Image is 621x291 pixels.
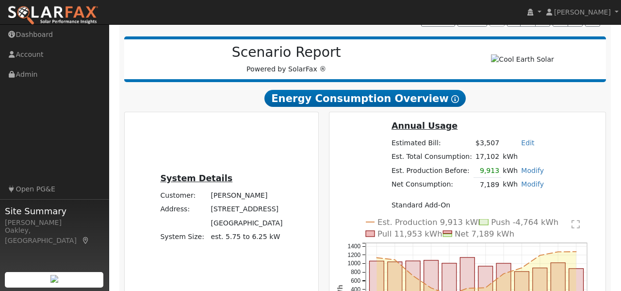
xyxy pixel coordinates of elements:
[430,287,432,289] circle: onclick=""
[5,218,104,228] div: [PERSON_NAME]
[160,173,232,183] u: System Details
[575,250,577,253] circle: onclick=""
[351,269,360,275] text: 800
[412,274,414,277] circle: onclick=""
[377,229,442,239] text: Pull 11,953 kWh
[451,95,459,103] i: Show Help
[209,216,284,230] td: [GEOGRAPHIC_DATA]
[5,205,104,218] span: Site Summary
[474,164,501,178] td: 9,913
[501,178,520,192] td: kWh
[392,121,458,131] u: Annual Usage
[554,8,611,16] span: [PERSON_NAME]
[209,203,284,216] td: [STREET_ADDRESS]
[521,167,544,174] a: Modify
[82,237,90,244] a: Map
[572,220,580,229] text: 
[521,180,544,188] a: Modify
[491,54,554,65] img: Cool Earth Solar
[390,198,545,212] td: Standard Add-On
[484,287,487,289] circle: onclick=""
[521,139,534,147] a: Edit
[50,275,58,283] img: retrieve
[347,260,360,267] text: 1000
[376,257,378,259] circle: onclick=""
[390,150,474,164] td: Est. Total Consumption:
[211,233,280,240] span: est. 5.75 to 6.25 kW
[474,150,501,164] td: 17,102
[466,287,469,290] circle: onclick=""
[7,5,98,26] img: SolarFax
[390,178,474,192] td: Net Consumption:
[455,229,514,239] text: Net 7,189 kWh
[557,251,559,253] circle: onclick=""
[390,137,474,150] td: Estimated Bill:
[209,230,284,243] td: System Size
[5,225,104,246] div: Oakley, [GEOGRAPHIC_DATA]
[347,243,360,250] text: 1400
[503,273,505,275] circle: onclick=""
[159,203,209,216] td: Address:
[539,254,541,257] circle: onclick=""
[474,137,501,150] td: $3,507
[129,44,444,74] div: Powered by SolarFax ®
[501,164,520,178] td: kWh
[159,189,209,203] td: Customer:
[474,178,501,192] td: 7,189
[501,150,546,164] td: kWh
[264,90,465,107] span: Energy Consumption Overview
[393,258,396,261] circle: onclick=""
[491,218,558,227] text: Push -4,764 kWh
[347,251,360,258] text: 1200
[351,277,360,284] text: 600
[209,189,284,203] td: [PERSON_NAME]
[377,218,483,227] text: Est. Production 9,913 kWh
[521,267,523,269] circle: onclick=""
[390,164,474,178] td: Est. Production Before:
[159,230,209,243] td: System Size:
[134,44,439,61] h2: Scenario Report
